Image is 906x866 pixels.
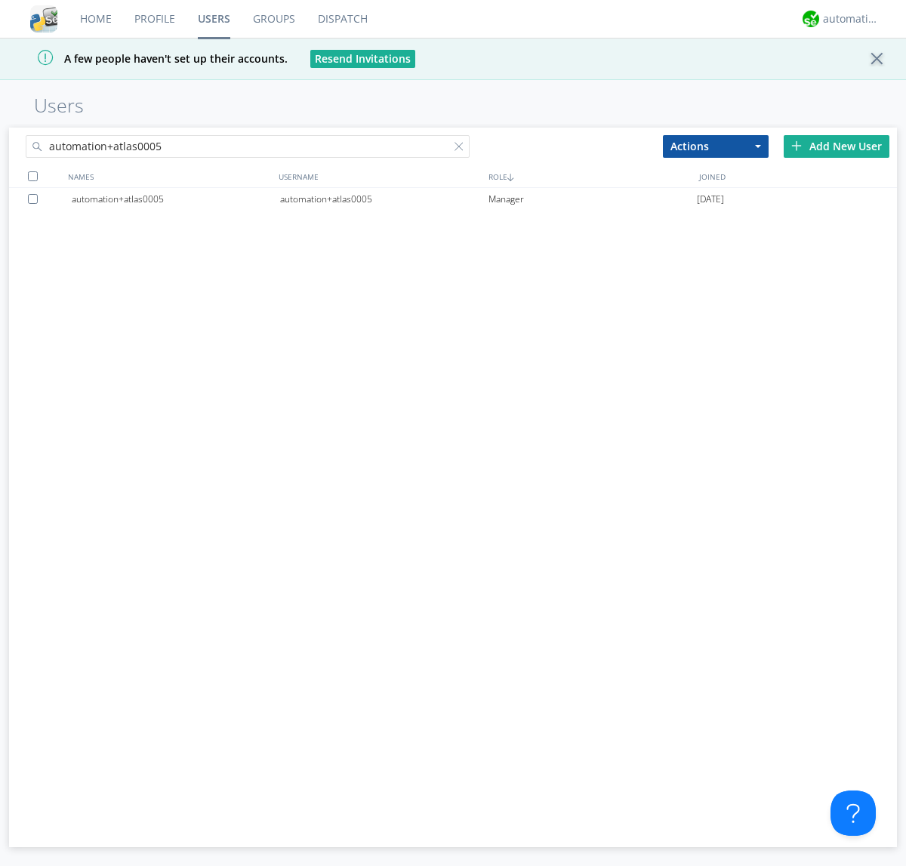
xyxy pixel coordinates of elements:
button: Actions [663,135,769,158]
div: NAMES [64,165,275,187]
div: Manager [488,188,697,211]
div: ROLE [485,165,695,187]
img: plus.svg [791,140,802,151]
button: Resend Invitations [310,50,415,68]
div: JOINED [695,165,906,187]
div: USERNAME [275,165,485,187]
input: Search users [26,135,470,158]
iframe: Toggle Customer Support [830,790,876,836]
div: automation+atlas [823,11,880,26]
a: automation+atlas0005automation+atlas0005Manager[DATE] [9,188,897,211]
img: d2d01cd9b4174d08988066c6d424eccd [803,11,819,27]
span: [DATE] [697,188,724,211]
img: cddb5a64eb264b2086981ab96f4c1ba7 [30,5,57,32]
div: Add New User [784,135,889,158]
div: automation+atlas0005 [280,188,488,211]
div: automation+atlas0005 [72,188,280,211]
span: A few people haven't set up their accounts. [11,51,288,66]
